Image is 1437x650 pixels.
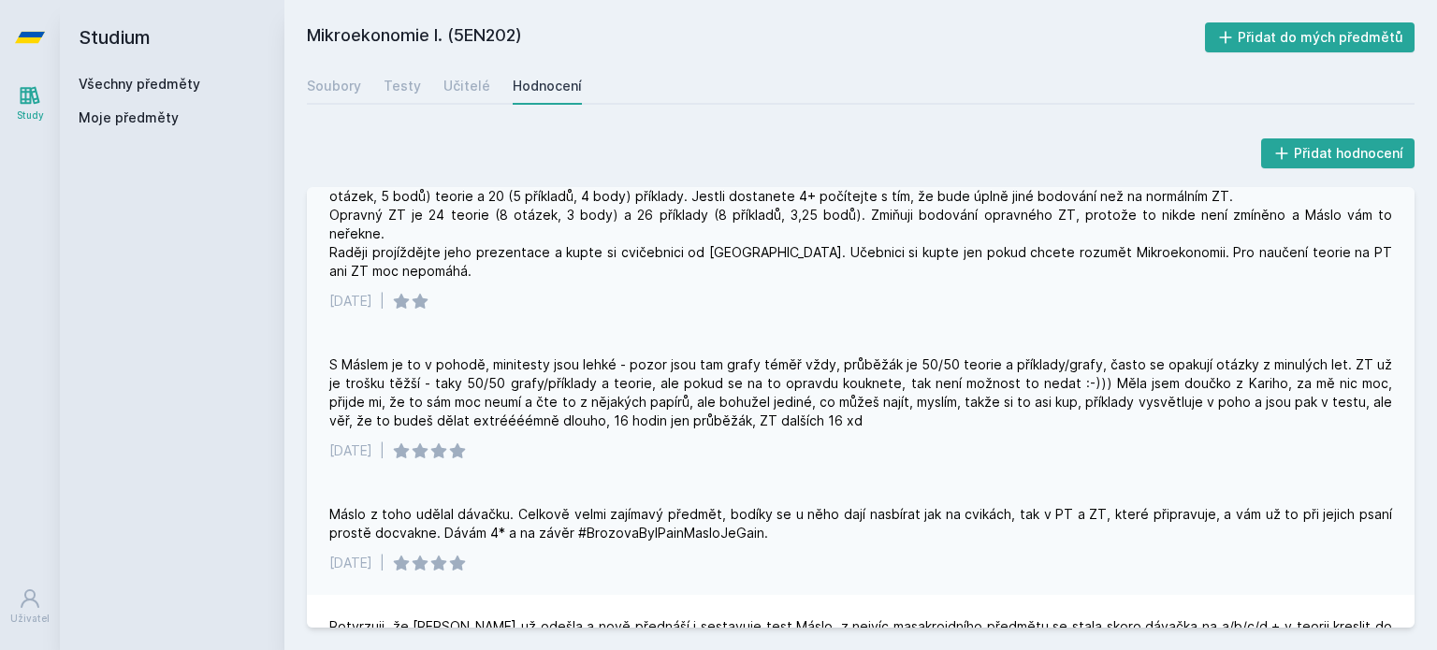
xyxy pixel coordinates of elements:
a: Study [4,75,56,132]
div: [DATE] [329,441,372,460]
h2: Mikroekonomie I. (5EN202) [307,22,1205,52]
span: Moje předměty [79,108,179,127]
a: Soubory [307,67,361,105]
div: Uživatel [10,612,50,626]
button: Přidat hodnocení [1261,138,1415,168]
a: Učitelé [443,67,490,105]
div: | [380,292,385,311]
div: S Máslem je to v pohodě, minitesty jsou lehké - pozor jsou tam grafy téměř vždy, průběžák je 50/5... [329,355,1392,430]
div: Učitelé [443,77,490,95]
a: Uživatel [4,578,56,635]
a: Všechny předměty [79,76,200,92]
div: Nepodceňte teorii. Teorii je nejlepší se učit z Máslových prezentací. Dokonce v teorii se mohou o... [329,168,1392,281]
div: | [380,554,385,572]
div: Testy [384,77,421,95]
div: Hodnocení [513,77,582,95]
a: Hodnocení [513,67,582,105]
div: Máslo z toho udělal dávačku. Celkově velmi zajímavý předmět, bodíky se u něho dají nasbírat jak n... [329,505,1392,542]
div: Study [17,108,44,123]
a: Testy [384,67,421,105]
div: [DATE] [329,554,372,572]
div: | [380,441,385,460]
div: [DATE] [329,292,372,311]
button: Přidat do mých předmětů [1205,22,1415,52]
div: Soubory [307,77,361,95]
